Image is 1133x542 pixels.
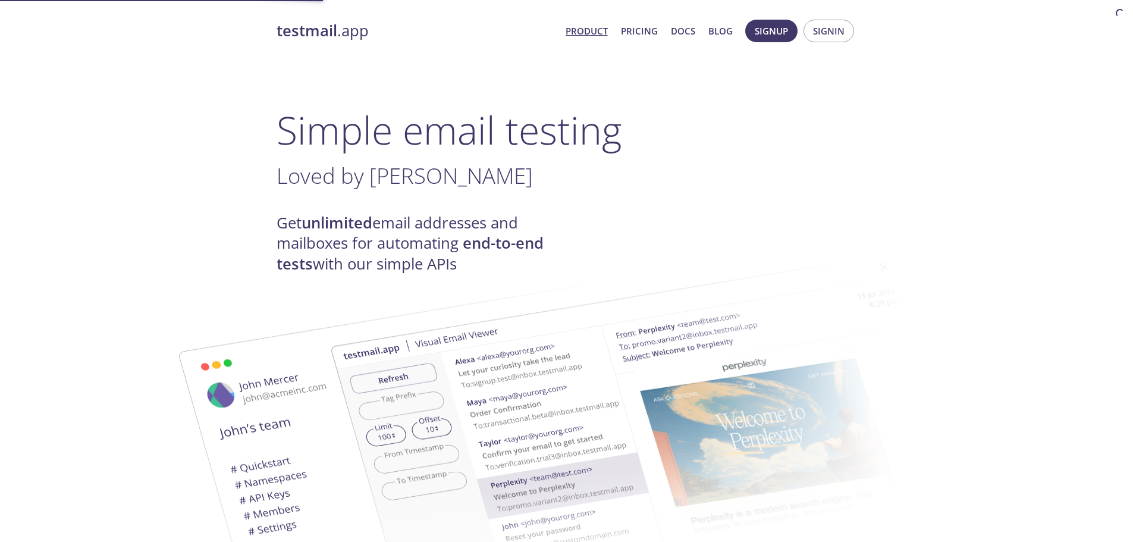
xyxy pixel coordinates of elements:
[755,23,788,39] span: Signup
[277,21,556,41] a: testmail.app
[277,213,567,274] h4: Get email addresses and mailboxes for automating with our simple APIs
[277,161,533,190] span: Loved by [PERSON_NAME]
[277,233,544,274] strong: end-to-end tests
[813,23,845,39] span: Signin
[277,107,857,153] h1: Simple email testing
[621,23,658,39] a: Pricing
[804,20,854,42] button: Signin
[277,20,337,41] strong: testmail
[745,20,798,42] button: Signup
[671,23,695,39] a: Docs
[708,23,733,39] a: Blog
[302,212,372,233] strong: unlimited
[566,23,608,39] a: Product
